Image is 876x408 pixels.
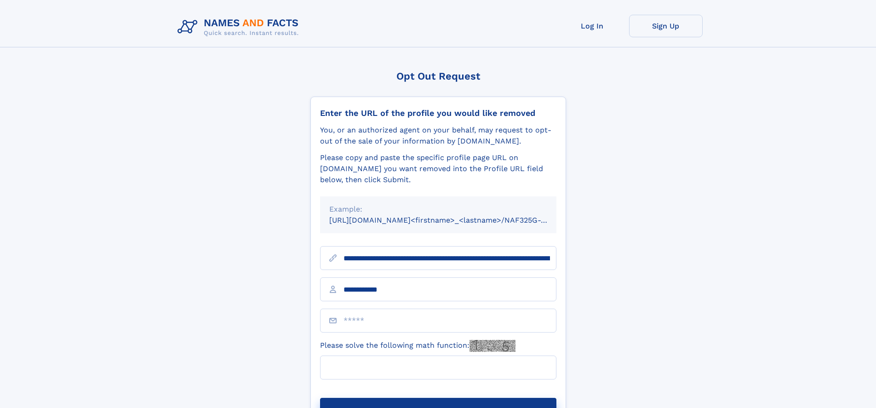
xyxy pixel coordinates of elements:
small: [URL][DOMAIN_NAME]<firstname>_<lastname>/NAF325G-xxxxxxxx [329,216,574,224]
a: Sign Up [629,15,703,37]
label: Please solve the following math function: [320,340,515,352]
div: Example: [329,204,547,215]
a: Log In [555,15,629,37]
div: Please copy and paste the specific profile page URL on [DOMAIN_NAME] you want removed into the Pr... [320,152,556,185]
div: You, or an authorized agent on your behalf, may request to opt-out of the sale of your informatio... [320,125,556,147]
div: Enter the URL of the profile you would like removed [320,108,556,118]
div: Opt Out Request [310,70,566,82]
img: Logo Names and Facts [174,15,306,40]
